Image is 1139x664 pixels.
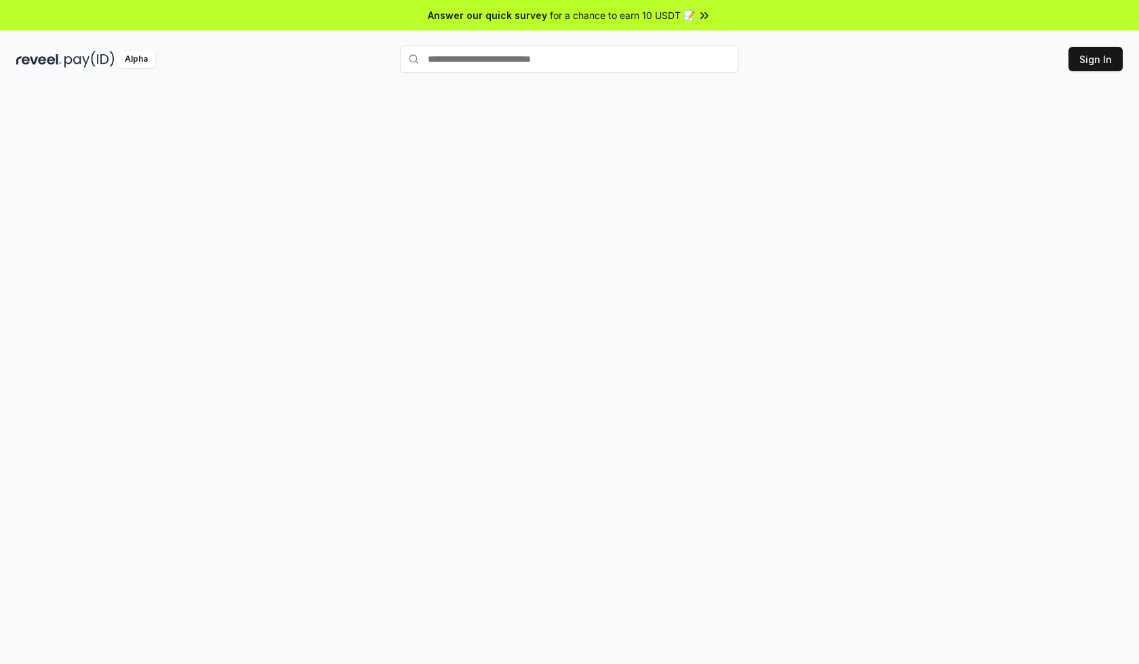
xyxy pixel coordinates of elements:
[117,51,155,68] div: Alpha
[1068,47,1123,71] button: Sign In
[428,8,547,22] span: Answer our quick survey
[64,51,115,68] img: pay_id
[16,51,62,68] img: reveel_dark
[550,8,695,22] span: for a chance to earn 10 USDT 📝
